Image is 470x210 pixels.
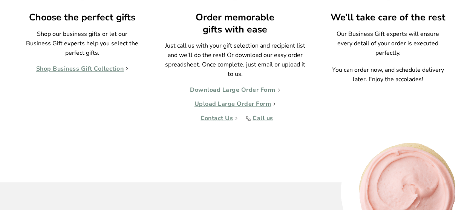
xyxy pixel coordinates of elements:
p: Our Business Gift experts will ensure every detail of your order is executed perfectly. [330,29,446,58]
a: Call us [245,115,277,122]
h3: Choose the perfect gifts [24,12,141,23]
a: Shop Business Gift Collection [36,65,129,73]
p: Shop our business gifts or let our Business Gift experts help you select the perfect gifts. [24,29,141,58]
p: You can order now, and schedule delivery later. Enjoy the accolades! [330,65,446,84]
a: Contact Us [201,115,237,122]
h3: We’ll take care of the rest [330,12,446,23]
h3: Order memorable gifts with ease [165,12,306,35]
a: Download Large Order Form [190,86,280,94]
a: Upload Large Order Form [194,100,276,108]
p: Just call us with your gift selection and recipient list and we’ll do the rest! Or download our e... [165,41,306,79]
